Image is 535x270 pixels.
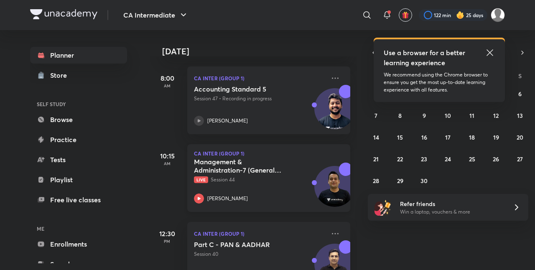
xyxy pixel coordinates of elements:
abbr: September 14, 2025 [373,133,379,141]
button: September 19, 2025 [489,130,503,144]
abbr: September 25, 2025 [469,155,475,163]
abbr: September 26, 2025 [493,155,499,163]
abbr: September 17, 2025 [445,133,451,141]
abbr: September 29, 2025 [397,177,403,185]
p: Session 44 [194,176,325,183]
button: September 16, 2025 [418,130,431,144]
abbr: September 20, 2025 [517,133,523,141]
button: September 9, 2025 [418,109,431,122]
button: September 29, 2025 [393,174,407,187]
abbr: September 13, 2025 [517,112,523,120]
h5: Management & Administration-7 (General Meeting) [194,158,298,174]
h5: 8:00 [150,73,184,83]
button: September 6, 2025 [513,87,527,100]
button: September 22, 2025 [393,152,407,166]
abbr: September 24, 2025 [445,155,451,163]
button: September 20, 2025 [513,130,527,144]
p: [PERSON_NAME] [207,195,248,202]
p: Session 40 [194,250,325,258]
button: September 13, 2025 [513,109,527,122]
div: Store [50,70,72,80]
p: Win a laptop, vouchers & more [400,208,503,216]
a: Browse [30,111,127,128]
abbr: September 18, 2025 [469,133,475,141]
h5: Accounting Standard 5 [194,85,298,93]
button: September 21, 2025 [369,152,383,166]
span: Live [194,176,208,183]
a: Playlist [30,171,127,188]
img: Drashti Patel [491,8,505,22]
p: AM [150,161,184,166]
button: September 14, 2025 [369,130,383,144]
abbr: September 12, 2025 [493,112,499,120]
abbr: September 16, 2025 [421,133,427,141]
button: September 25, 2025 [465,152,479,166]
img: Avatar [315,93,355,133]
a: Company Logo [30,9,97,21]
button: September 12, 2025 [489,109,503,122]
p: Session 47 • Recording in progress [194,95,325,102]
abbr: September 6, 2025 [518,90,522,98]
p: CA Inter (Group 1) [194,73,325,83]
h6: ME [30,222,127,236]
a: Planner [30,47,127,64]
abbr: September 22, 2025 [397,155,403,163]
img: referral [374,199,391,216]
button: September 30, 2025 [418,174,431,187]
a: Free live classes [30,191,127,208]
p: [PERSON_NAME] [207,117,248,125]
a: Enrollments [30,236,127,252]
p: AM [150,83,184,88]
button: September 10, 2025 [441,109,455,122]
p: PM [150,239,184,244]
abbr: September 8, 2025 [398,112,402,120]
abbr: September 9, 2025 [423,112,426,120]
a: Practice [30,131,127,148]
button: avatar [399,8,412,22]
button: September 8, 2025 [393,109,407,122]
p: CA Inter (Group 1) [194,229,325,239]
abbr: September 11, 2025 [469,112,474,120]
img: streak [456,11,464,19]
a: Store [30,67,127,84]
h5: 12:30 [150,229,184,239]
button: September 26, 2025 [489,152,503,166]
button: September 11, 2025 [465,109,479,122]
h4: [DATE] [162,46,359,56]
h5: Use a browser for a better learning experience [384,48,467,68]
button: September 24, 2025 [441,152,455,166]
abbr: September 28, 2025 [373,177,379,185]
abbr: September 21, 2025 [373,155,379,163]
abbr: September 23, 2025 [421,155,427,163]
button: September 27, 2025 [513,152,527,166]
button: September 18, 2025 [465,130,479,144]
h6: SELF STUDY [30,97,127,111]
abbr: September 30, 2025 [420,177,428,185]
abbr: September 15, 2025 [397,133,403,141]
img: Avatar [315,171,355,211]
p: CA Inter (Group 1) [194,151,344,156]
p: We recommend using the Chrome browser to ensure you get the most up-to-date learning experience w... [384,71,495,94]
abbr: September 7, 2025 [374,112,377,120]
a: Tests [30,151,127,168]
button: September 7, 2025 [369,109,383,122]
img: avatar [402,11,409,19]
button: September 15, 2025 [393,130,407,144]
img: Company Logo [30,9,97,19]
abbr: September 19, 2025 [493,133,499,141]
abbr: September 10, 2025 [445,112,451,120]
button: September 28, 2025 [369,174,383,187]
h5: 10:15 [150,151,184,161]
button: CA Intermediate [118,7,194,23]
h6: Refer friends [400,199,503,208]
abbr: September 27, 2025 [517,155,523,163]
button: September 23, 2025 [418,152,431,166]
h5: Part C - PAN & AADHAR [194,240,298,249]
abbr: Saturday [518,72,522,80]
button: September 17, 2025 [441,130,455,144]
